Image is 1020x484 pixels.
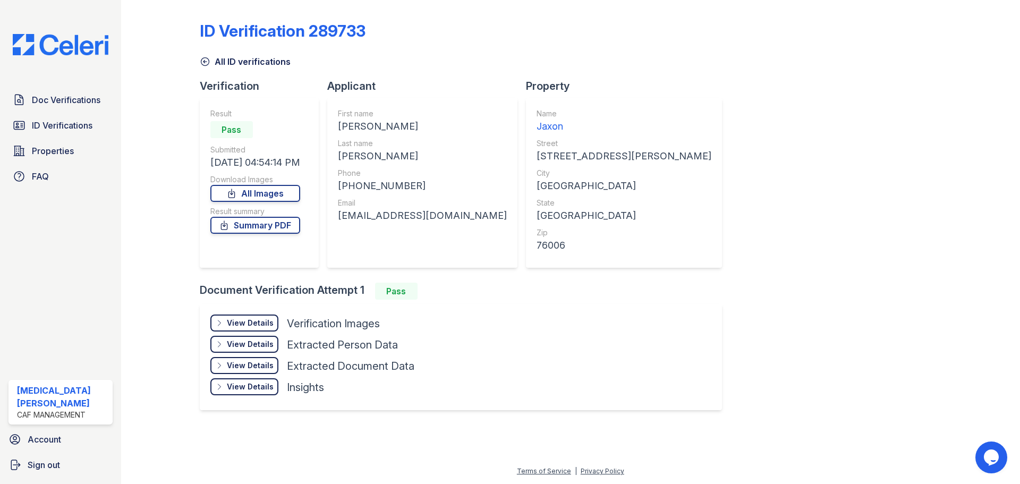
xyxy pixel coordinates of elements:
[227,339,274,350] div: View Details
[537,208,711,223] div: [GEOGRAPHIC_DATA]
[210,155,300,170] div: [DATE] 04:54:14 PM
[17,410,108,420] div: CAF Management
[200,21,365,40] div: ID Verification 289733
[375,283,418,300] div: Pass
[537,108,711,134] a: Name Jaxon
[8,166,113,187] a: FAQ
[8,89,113,111] a: Doc Verifications
[32,145,74,157] span: Properties
[200,283,730,300] div: Document Verification Attempt 1
[287,380,324,395] div: Insights
[575,467,577,475] div: |
[210,217,300,234] a: Summary PDF
[227,381,274,392] div: View Details
[338,208,507,223] div: [EMAIL_ADDRESS][DOMAIN_NAME]
[537,227,711,238] div: Zip
[338,149,507,164] div: [PERSON_NAME]
[975,441,1009,473] iframe: chat widget
[17,384,108,410] div: [MEDICAL_DATA][PERSON_NAME]
[537,138,711,149] div: Street
[537,149,711,164] div: [STREET_ADDRESS][PERSON_NAME]
[287,316,380,331] div: Verification Images
[8,115,113,136] a: ID Verifications
[537,119,711,134] div: Jaxon
[32,119,92,132] span: ID Verifications
[338,138,507,149] div: Last name
[4,454,117,475] a: Sign out
[338,108,507,119] div: First name
[200,55,291,68] a: All ID verifications
[32,170,49,183] span: FAQ
[537,168,711,179] div: City
[28,433,61,446] span: Account
[210,206,300,217] div: Result summary
[526,79,730,94] div: Property
[227,360,274,371] div: View Details
[537,198,711,208] div: State
[227,318,274,328] div: View Details
[200,79,327,94] div: Verification
[4,429,117,450] a: Account
[210,145,300,155] div: Submitted
[338,179,507,193] div: [PHONE_NUMBER]
[210,185,300,202] a: All Images
[287,337,398,352] div: Extracted Person Data
[338,168,507,179] div: Phone
[32,94,100,106] span: Doc Verifications
[4,34,117,55] img: CE_Logo_Blue-a8612792a0a2168367f1c8372b55b34899dd931a85d93a1a3d3e32e68fde9ad4.png
[210,174,300,185] div: Download Images
[338,198,507,208] div: Email
[581,467,624,475] a: Privacy Policy
[537,179,711,193] div: [GEOGRAPHIC_DATA]
[537,238,711,253] div: 76006
[327,79,526,94] div: Applicant
[28,458,60,471] span: Sign out
[338,119,507,134] div: [PERSON_NAME]
[537,108,711,119] div: Name
[8,140,113,162] a: Properties
[517,467,571,475] a: Terms of Service
[210,108,300,119] div: Result
[210,121,253,138] div: Pass
[287,359,414,373] div: Extracted Document Data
